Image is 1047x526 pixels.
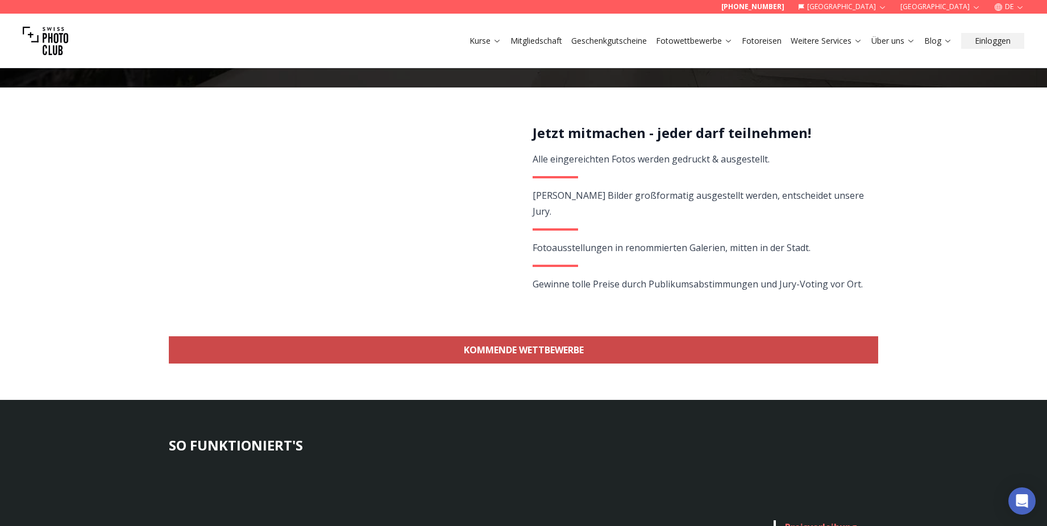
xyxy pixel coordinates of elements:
[737,33,786,49] button: Fotoreisen
[961,33,1024,49] button: Einloggen
[742,35,782,47] a: Fotoreisen
[786,33,867,49] button: Weitere Services
[791,35,862,47] a: Weitere Services
[533,153,770,165] span: Alle eingereichten Fotos werden gedruckt & ausgestellt.
[169,436,878,454] h3: SO FUNKTIONIERT'S
[533,278,863,290] span: Gewinne tolle Preise durch Publikumsabstimmungen und Jury-Voting vor Ort.
[510,35,562,47] a: Mitgliedschaft
[571,35,647,47] a: Geschenkgutscheine
[506,33,567,49] button: Mitgliedschaft
[721,2,784,11] a: [PHONE_NUMBER]
[533,189,864,218] span: [PERSON_NAME] Bilder großformatig ausgestellt werden, entscheidet unsere Jury.
[920,33,957,49] button: Blog
[465,33,506,49] button: Kurse
[23,18,68,64] img: Swiss photo club
[533,241,811,254] span: Fotoausstellungen in renommierten Galerien, mitten in der Stadt.
[651,33,737,49] button: Fotowettbewerbe
[169,336,878,364] a: KOMMENDE WETTBEWERBE
[656,35,733,47] a: Fotowettbewerbe
[871,35,915,47] a: Über uns
[1008,487,1036,515] div: Open Intercom Messenger
[867,33,920,49] button: Über uns
[470,35,501,47] a: Kurse
[533,124,865,142] h2: Jetzt mitmachen - jeder darf teilnehmen!
[567,33,651,49] button: Geschenkgutscheine
[924,35,952,47] a: Blog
